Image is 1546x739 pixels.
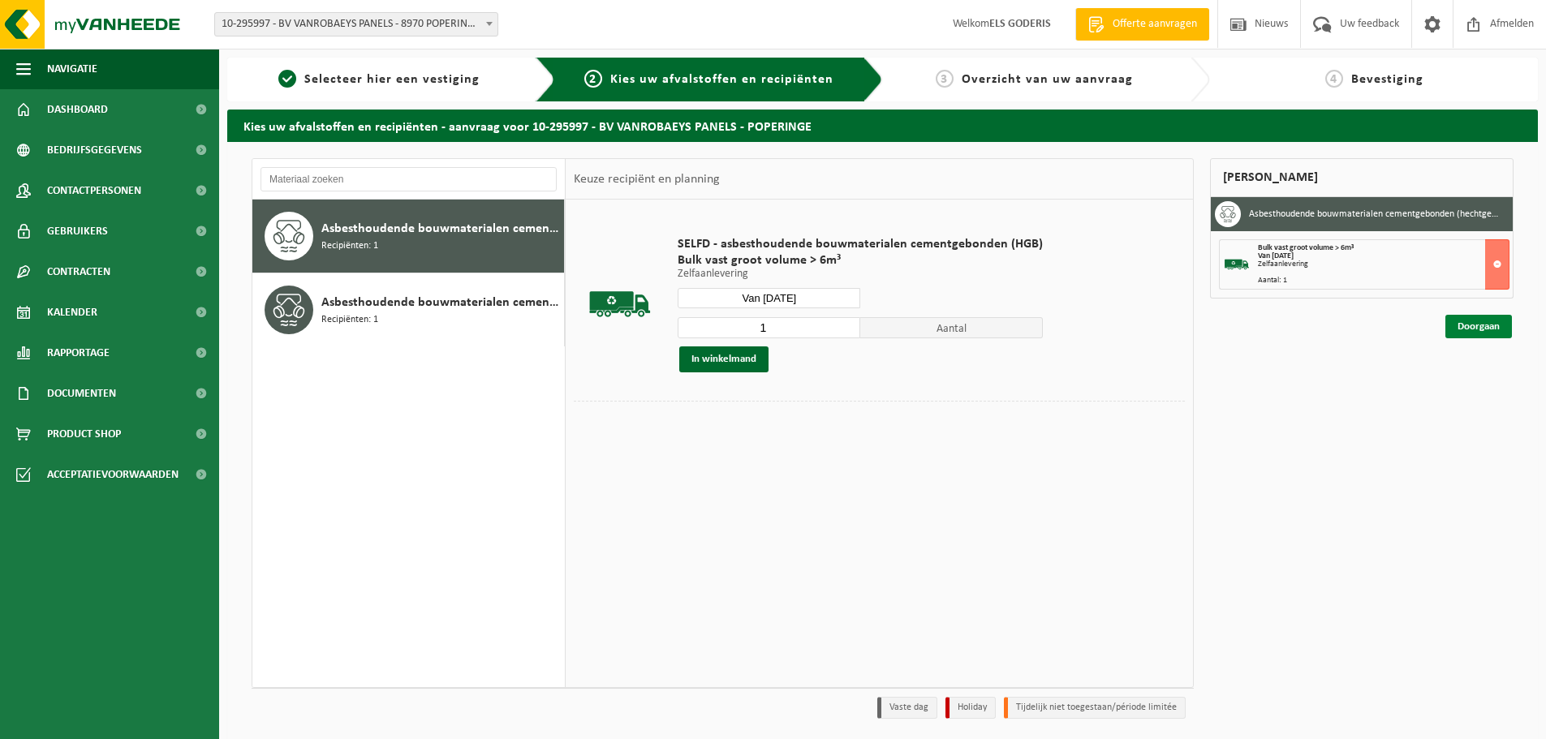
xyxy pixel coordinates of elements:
[1210,158,1514,197] div: [PERSON_NAME]
[47,170,141,211] span: Contactpersonen
[678,252,1043,269] span: Bulk vast groot volume > 6m³
[1109,16,1201,32] span: Offerte aanvragen
[678,269,1043,280] p: Zelfaanlevering
[47,211,108,251] span: Gebruikers
[252,273,565,346] button: Asbesthoudende bouwmaterialen cementgebonden met isolatie(hechtgebonden) Recipiënten: 1
[860,317,1043,338] span: Aantal
[1258,243,1354,252] span: Bulk vast groot volume > 6m³
[1258,277,1509,285] div: Aantal: 1
[566,159,728,200] div: Keuze recipiënt en planning
[877,697,937,719] li: Vaste dag
[227,110,1538,141] h2: Kies uw afvalstoffen en recipiënten - aanvraag voor 10-295997 - BV VANROBAEYS PANELS - POPERINGE
[47,454,179,495] span: Acceptatievoorwaarden
[679,346,769,372] button: In winkelmand
[1351,73,1423,86] span: Bevestiging
[47,130,142,170] span: Bedrijfsgegevens
[936,70,954,88] span: 3
[47,333,110,373] span: Rapportage
[47,292,97,333] span: Kalender
[989,18,1051,30] strong: ELS GODERIS
[1258,251,1294,260] strong: Van [DATE]
[261,167,557,191] input: Materiaal zoeken
[215,13,497,36] span: 10-295997 - BV VANROBAEYS PANELS - 8970 POPERINGE, BENELUXLAAN 12
[47,49,97,89] span: Navigatie
[47,251,110,292] span: Contracten
[278,70,296,88] span: 1
[214,12,498,37] span: 10-295997 - BV VANROBAEYS PANELS - 8970 POPERINGE, BENELUXLAAN 12
[1325,70,1343,88] span: 4
[1258,260,1509,269] div: Zelfaanlevering
[962,73,1133,86] span: Overzicht van uw aanvraag
[1075,8,1209,41] a: Offerte aanvragen
[678,236,1043,252] span: SELFD - asbesthoudende bouwmaterialen cementgebonden (HGB)
[321,312,378,328] span: Recipiënten: 1
[1004,697,1186,719] li: Tijdelijk niet toegestaan/période limitée
[304,73,480,86] span: Selecteer hier een vestiging
[235,70,523,89] a: 1Selecteer hier een vestiging
[47,414,121,454] span: Product Shop
[945,697,996,719] li: Holiday
[47,373,116,414] span: Documenten
[1249,201,1501,227] h3: Asbesthoudende bouwmaterialen cementgebonden (hechtgebonden)
[321,238,378,254] span: Recipiënten: 1
[584,70,602,88] span: 2
[47,89,108,130] span: Dashboard
[321,219,560,238] span: Asbesthoudende bouwmaterialen cementgebonden (hechtgebonden)
[678,288,860,308] input: Selecteer datum
[1445,315,1512,338] a: Doorgaan
[321,293,560,312] span: Asbesthoudende bouwmaterialen cementgebonden met isolatie(hechtgebonden)
[252,200,565,273] button: Asbesthoudende bouwmaterialen cementgebonden (hechtgebonden) Recipiënten: 1
[610,73,833,86] span: Kies uw afvalstoffen en recipiënten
